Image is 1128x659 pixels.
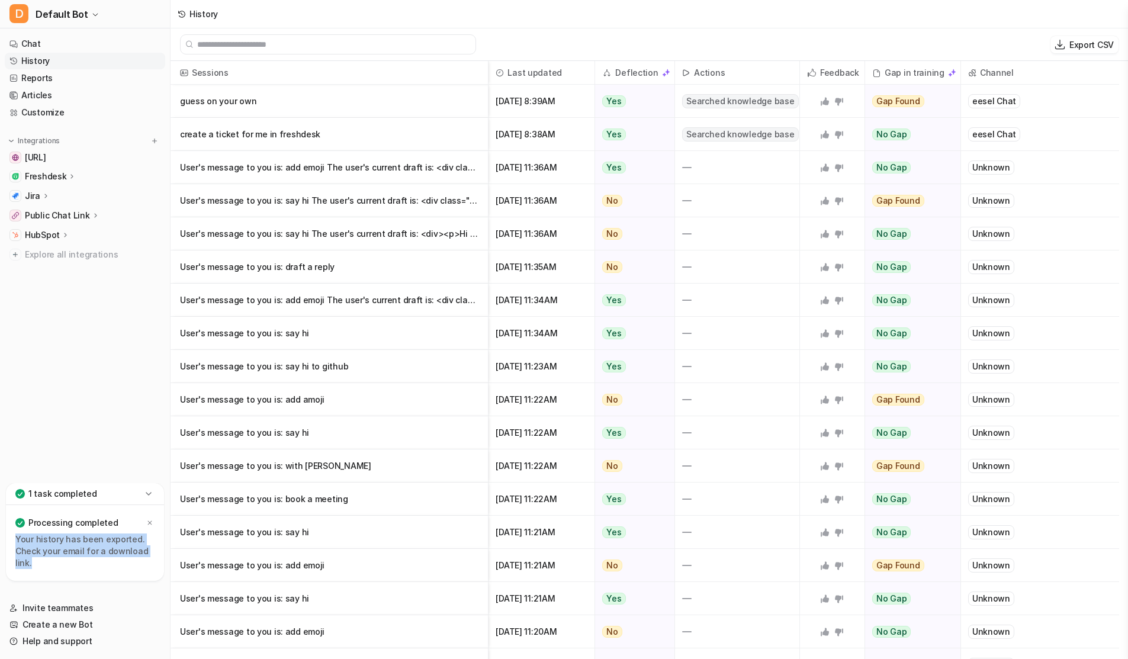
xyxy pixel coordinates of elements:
[870,61,956,85] div: Gap in training
[5,87,165,104] a: Articles
[602,128,625,140] span: Yes
[25,210,90,221] p: Public Chat Link
[966,61,1114,85] span: Channel
[5,104,165,121] a: Customize
[602,327,625,339] span: Yes
[180,383,478,416] p: User's message to you is: add amoji
[493,350,590,383] span: [DATE] 11:23AM
[493,85,590,118] span: [DATE] 8:39AM
[493,615,590,648] span: [DATE] 11:20AM
[25,245,160,264] span: Explore all integrations
[872,195,924,207] span: Gap Found
[872,228,911,240] span: No Gap
[602,560,622,571] span: No
[872,560,924,571] span: Gap Found
[968,227,1014,241] div: Unknown
[493,317,590,350] span: [DATE] 11:34AM
[5,36,165,52] a: Chat
[595,85,668,118] button: Yes
[5,600,165,616] a: Invite teammates
[12,212,19,219] img: Public Chat Link
[1069,38,1114,51] p: Export CSV
[175,61,483,85] span: Sessions
[1050,36,1119,53] button: Export CSV
[180,416,478,449] p: User's message to you is: say hi
[865,118,953,151] button: No Gap
[493,582,590,615] span: [DATE] 11:21AM
[872,593,911,605] span: No Gap
[968,94,1020,108] div: eesel Chat
[5,149,165,166] a: www.eesel.ai[URL]
[595,217,668,250] button: No
[968,393,1014,407] div: Unknown
[694,61,725,85] h2: Actions
[36,6,88,22] span: Default Bot
[180,516,478,549] p: User's message to you is: say hi
[872,128,911,140] span: No Gap
[872,261,911,273] span: No Gap
[5,70,165,86] a: Reports
[865,516,953,549] button: No Gap
[872,493,911,505] span: No Gap
[189,8,218,20] div: History
[180,483,478,516] p: User's message to you is: book a meeting
[9,4,28,23] span: D
[602,195,622,207] span: No
[595,582,668,615] button: Yes
[9,249,21,261] img: explore all integrations
[602,361,625,372] span: Yes
[28,517,118,529] p: Processing completed
[12,192,19,200] img: Jira
[180,549,478,582] p: User's message to you is: add emoji
[865,350,953,383] button: No Gap
[595,250,668,284] button: No
[872,294,911,306] span: No Gap
[7,137,15,145] img: expand menu
[602,593,625,605] span: Yes
[595,416,668,449] button: Yes
[595,516,668,549] button: Yes
[865,217,953,250] button: No Gap
[968,359,1014,374] div: Unknown
[25,229,60,241] p: HubSpot
[25,171,66,182] p: Freshdesk
[865,582,953,615] button: No Gap
[180,615,478,648] p: User's message to you is: add emoji
[595,549,668,582] button: No
[968,260,1014,274] div: Unknown
[493,118,590,151] span: [DATE] 8:38AM
[595,118,668,151] button: Yes
[493,516,590,549] span: [DATE] 11:21AM
[872,162,911,173] span: No Gap
[493,217,590,250] span: [DATE] 11:36AM
[865,317,953,350] button: No Gap
[5,616,165,633] a: Create a new Bot
[180,151,478,184] p: User's message to you is: add emoji The user's current draft is: <div class="ee
[15,533,155,569] p: Your history has been exported. Check your email for a download link.
[180,85,478,118] p: guess on your own
[865,284,953,317] button: No Gap
[5,53,165,69] a: History
[872,327,911,339] span: No Gap
[682,127,798,142] span: Searched knowledge base
[150,137,159,145] img: menu_add.svg
[865,483,953,516] button: No Gap
[493,416,590,449] span: [DATE] 11:22AM
[602,95,625,107] span: Yes
[602,626,622,638] span: No
[865,449,953,483] button: Gap Found
[968,558,1014,573] div: Unknown
[968,492,1014,506] div: Unknown
[865,615,953,648] button: No Gap
[968,160,1014,175] div: Unknown
[682,94,798,108] span: Searched knowledge base
[595,449,668,483] button: No
[968,326,1014,340] div: Unknown
[602,394,622,406] span: No
[968,127,1020,142] div: eesel Chat
[595,350,668,383] button: Yes
[602,427,625,439] span: Yes
[180,118,478,151] p: create a ticket for me in freshdesk
[18,136,60,146] p: Integrations
[28,488,97,500] p: 1 task completed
